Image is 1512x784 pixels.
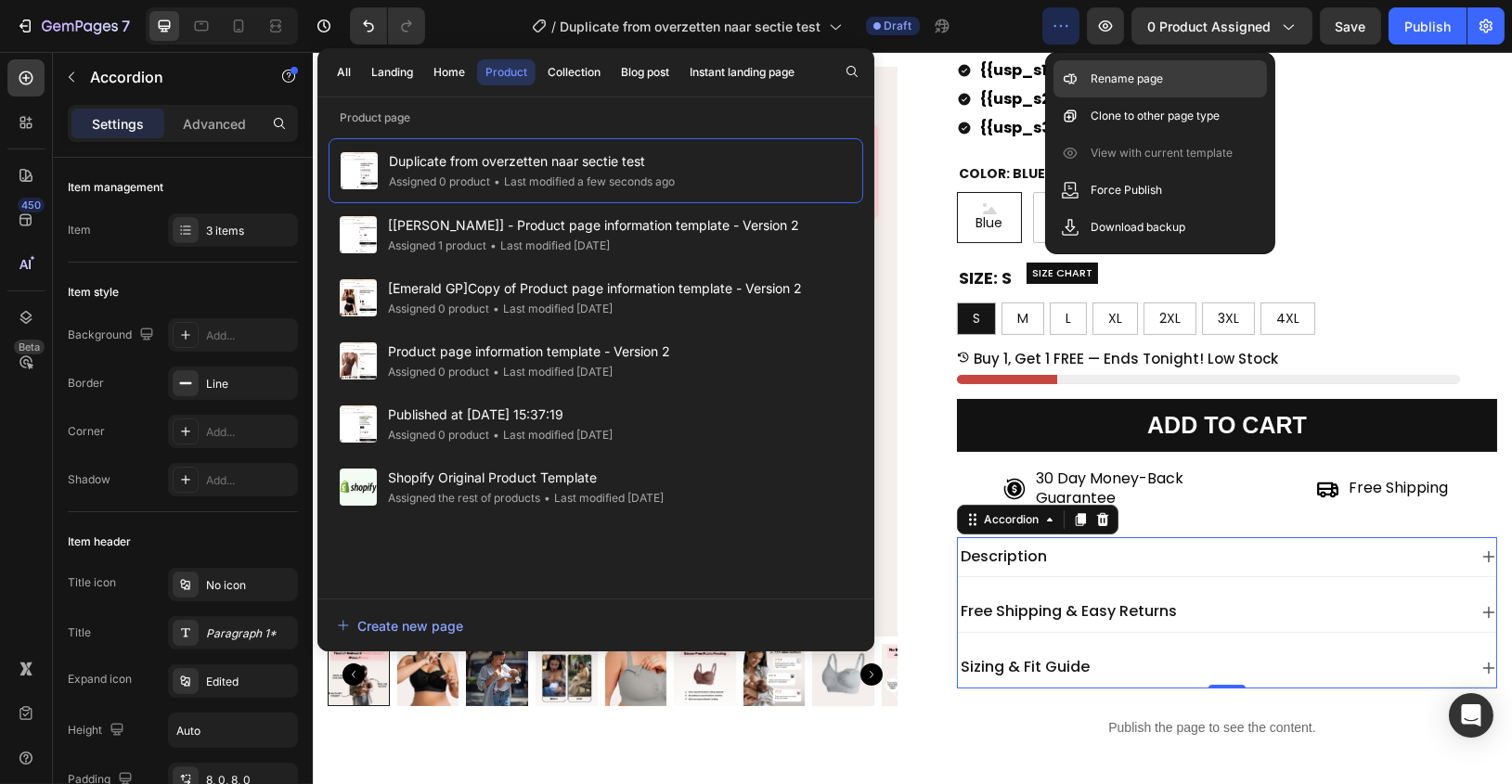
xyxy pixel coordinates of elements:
[68,471,110,488] div: Shadow
[690,64,795,81] div: Instant landing page
[648,495,734,515] p: Description
[660,162,694,179] span: Blue
[388,426,489,444] div: Assigned 0 product
[206,674,293,690] div: Edited
[667,36,753,58] strong: {{usp_s2}}
[68,574,116,591] div: Title icon
[490,238,497,252] span: •
[68,423,105,440] div: Corner
[648,550,864,570] p: Free Shipping & Easy Returns
[388,237,486,255] div: Assigned 1 product
[1449,693,1493,738] div: Open Intercom Messenger
[388,404,613,426] span: Published at [DATE] 15:37:19
[206,424,293,441] div: Add...
[388,300,489,318] div: Assigned 0 product
[493,428,499,442] span: •
[317,109,874,127] p: Product page
[363,59,421,85] button: Landing
[1091,181,1162,199] p: Force Publish
[489,300,613,318] div: Last modified [DATE]
[388,341,670,363] span: Product page information template - Version 2
[714,211,785,233] button: <p>SIZE CHART</p>
[337,616,463,636] div: Create new page
[667,459,730,476] div: Accordion
[834,358,994,389] div: ADD TO CART
[206,376,293,392] div: Line
[7,7,138,45] button: 7
[1091,218,1185,237] p: Download backup
[561,17,821,36] span: Duplicate from overzetten naar sectie test
[477,59,536,85] button: Product
[490,173,675,191] div: Last modified a few seconds ago
[1091,144,1233,162] p: View with current template
[486,237,610,255] div: Last modified [DATE]
[68,671,132,688] div: Expand icon
[963,257,987,276] span: 4XL
[329,59,359,85] button: All
[425,59,473,85] button: Home
[548,611,570,634] button: Carousel Next Arrow
[753,257,758,276] span: L
[795,257,809,276] span: XL
[206,625,293,642] div: Paragraph 1*
[206,577,293,594] div: No icon
[648,606,777,625] p: Sizing & Fit Guide
[68,375,104,392] div: Border
[337,64,351,81] div: All
[644,347,1184,400] button: ADD TO CART
[90,66,248,88] p: Accordion
[1389,7,1467,45] button: Publish
[1131,7,1312,45] button: 0 product assigned
[68,323,158,348] div: Background
[548,64,601,81] div: Collection
[667,65,753,86] strong: {{usp_s3}}
[388,214,799,237] span: [[PERSON_NAME]] - Product page information template - Version 2
[1091,107,1220,125] p: Clone to other page type
[388,467,664,489] span: Shopify Original Product Template
[539,59,609,85] button: Collection
[667,7,749,29] strong: {{usp_s1}}
[371,64,413,81] div: Landing
[846,257,868,276] span: 2XL
[905,257,926,276] span: 3XL
[644,213,701,238] legend: Size: S
[661,298,965,316] p: Buy 1, Get 1 FREE — Ends Tonight! Low Stock
[885,18,912,34] span: Draft
[68,284,119,301] div: Item style
[183,114,246,134] p: Advanced
[621,64,669,81] div: Blog post
[544,491,550,505] span: •
[704,257,716,276] span: M
[388,363,489,381] div: Assigned 0 product
[433,64,465,81] div: Home
[644,111,734,132] legend: Color: Blue
[660,257,667,276] span: S
[68,624,91,641] div: Title
[388,277,802,300] span: [Emerald GP]Copy of Product page information template - Version 2
[493,365,499,379] span: •
[1336,19,1366,34] span: Save
[206,328,293,344] div: Add...
[169,713,297,747] input: Auto
[600,666,1199,686] p: Publish the page to see the content.
[14,340,45,354] div: Beta
[540,489,664,508] div: Last modified [DATE]
[489,363,613,381] div: Last modified [DATE]
[493,302,499,315] span: •
[68,179,163,196] div: Item management
[68,533,131,550] div: Item header
[681,59,803,85] button: Instant landing page
[494,174,500,188] span: •
[68,718,128,743] div: Height
[122,15,130,37] p: 7
[350,7,425,45] div: Undo/Redo
[485,64,527,81] div: Product
[68,222,91,238] div: Item
[1404,17,1451,36] div: Publish
[1147,17,1271,36] span: 0 product assigned
[719,212,780,231] p: SIZE CHART
[336,607,856,644] button: Create new page
[552,17,557,36] span: /
[388,489,540,508] div: Assigned the rest of products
